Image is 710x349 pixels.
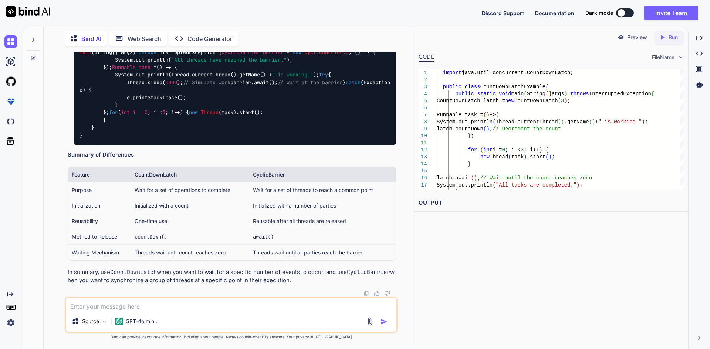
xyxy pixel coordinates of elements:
span: ( [524,91,527,97]
td: Initialization [68,198,131,213]
div: 5 [419,97,427,105]
p: In summary, use when you want to wait for a specific number of events to occur, and use when you ... [68,268,396,285]
span: ) [592,119,595,125]
td: Wait for a set of operations to complete [131,182,249,198]
span: task [511,154,524,160]
span: ) [564,98,567,104]
span: ; [471,133,474,139]
span: Thread [201,109,219,116]
img: like [374,291,380,297]
div: 6 [419,105,427,112]
span: Runnable [112,64,136,71]
span: ( [480,147,483,153]
div: 15 [419,168,427,175]
div: 14 [419,161,427,168]
span: } [455,189,458,195]
div: 11 [419,140,427,147]
img: icon [380,318,388,325]
div: 18 [419,189,427,196]
span: System.out.println [437,182,493,188]
td: One-time use [131,213,249,229]
td: Threads wait until count reaches zero [131,244,249,260]
td: Purpose [68,182,131,198]
span: .getName [564,119,589,125]
p: Source [82,318,99,325]
span: CountDownLatch [514,98,558,104]
span: 0 [502,147,505,153]
span: = [287,49,290,56]
code: CyclicBarrier [347,268,390,276]
span: class [464,84,480,90]
div: 16 [419,175,427,182]
div: 9 [419,126,427,133]
span: ( [558,98,561,104]
img: GPT-4o mini [115,318,123,325]
span: ( [493,182,496,188]
span: ; [477,175,480,181]
span: args [552,91,564,97]
span: [ [545,91,548,97]
span: static [477,91,496,97]
div: 2 [419,76,427,83]
td: Initialized with a number of parties [249,198,396,213]
img: attachment [366,317,374,326]
span: barrier [263,49,284,56]
span: ) [642,119,645,125]
span: for [109,109,118,116]
span: ( [483,112,486,118]
span: ) [486,126,489,132]
span: // Wait until the count reaches zero [480,175,592,181]
p: Preview [627,34,647,41]
span: latch.await [437,175,471,181]
span: "All tasks are completed." [496,182,576,188]
span: Documentation [535,10,574,16]
span: // Wait at the barrier [278,79,343,86]
span: task [139,64,151,71]
span: ) [524,154,527,160]
td: Wait for a set of threads to reach a common point [249,182,396,198]
span: void [499,91,511,97]
span: FileName [652,54,674,61]
span: ; [579,182,582,188]
span: ) [539,147,542,153]
img: darkCloudIdeIcon [4,115,17,128]
div: 13 [419,154,427,161]
img: githubLight [4,75,17,88]
img: premium [4,95,17,108]
span: public [443,84,461,90]
td: Reusable after all threads are released [249,213,396,229]
td: Reusability [68,213,131,229]
span: CountDownLatch latch = [437,98,505,104]
td: Threads wait until all parties reach the barrier [249,244,396,260]
code: await() [253,233,274,240]
img: copy [364,291,369,297]
code: java.util.concurrent.CyclicBarrier; { InterruptedException { ( , () -> { System.out.println( ); }... [80,41,393,139]
span: 3 [162,109,165,116]
span: ( [483,126,486,132]
th: CountDownLatch [131,167,249,182]
td: Waiting Mechanism [68,244,131,260]
span: 1000 [165,79,177,86]
span: " is working." [272,72,313,78]
span: ) [548,154,551,160]
button: Invite Team [644,6,698,20]
th: Feature [68,167,131,182]
span: 3 [521,147,524,153]
div: 1 [419,69,427,76]
span: new [189,109,198,116]
span: -> [489,112,496,118]
span: System.out.println [437,119,493,125]
span: (String[] args) [91,49,136,56]
span: ) [474,175,477,181]
span: ; i++ [524,147,539,153]
span: Dark mode [585,9,613,17]
span: public [455,91,474,97]
span: i [133,109,136,116]
span: new [293,49,301,56]
span: i = [493,147,502,153]
button: Documentation [535,9,574,17]
span: .start [527,154,545,160]
img: Pick Models [101,318,108,325]
span: { [651,91,654,97]
span: int [121,109,130,116]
